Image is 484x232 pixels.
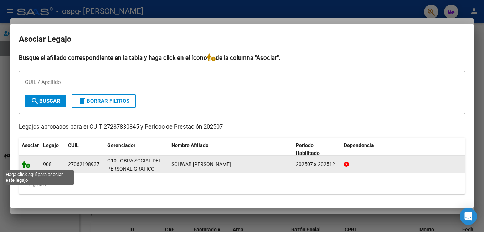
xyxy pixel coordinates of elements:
span: Gerenciador [107,142,135,148]
datatable-header-cell: Periodo Habilitado [293,138,341,161]
button: Buscar [25,95,66,107]
span: Buscar [31,98,60,104]
span: 908 [43,161,52,167]
datatable-header-cell: Nombre Afiliado [169,138,293,161]
span: Legajo [43,142,59,148]
mat-icon: delete [78,97,87,105]
datatable-header-cell: Gerenciador [104,138,169,161]
h4: Busque el afiliado correspondiente en la tabla y haga click en el ícono de la columna "Asociar". [19,53,465,62]
span: Periodo Habilitado [296,142,320,156]
span: SCHWAB ADELA ESTER [171,161,231,167]
datatable-header-cell: Asociar [19,138,40,161]
span: Asociar [22,142,39,148]
span: Borrar Filtros [78,98,129,104]
mat-icon: search [31,97,39,105]
div: 27062198937 [68,160,99,168]
div: 202507 a 202512 [296,160,338,168]
span: O10 - OBRA SOCIAL DEL PERSONAL GRAFICO [107,158,161,172]
span: Nombre Afiliado [171,142,208,148]
datatable-header-cell: Dependencia [341,138,465,161]
datatable-header-cell: Legajo [40,138,65,161]
div: Open Intercom Messenger [460,208,477,225]
h2: Asociar Legajo [19,32,465,46]
datatable-header-cell: CUIL [65,138,104,161]
span: Dependencia [344,142,374,148]
p: Legajos aprobados para el CUIT 27287830845 y Período de Prestación 202507 [19,123,465,132]
span: CUIL [68,142,79,148]
button: Borrar Filtros [72,94,136,108]
div: 1 registros [19,176,465,194]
